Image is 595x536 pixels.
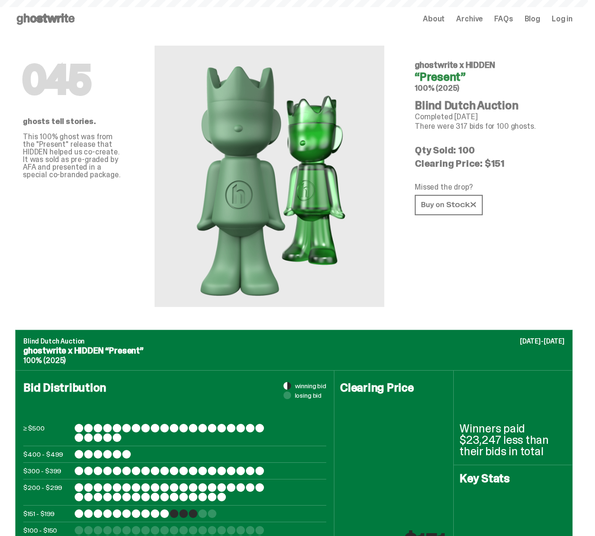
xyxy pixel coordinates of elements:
[23,467,71,475] p: $300 - $399
[23,61,124,99] h1: 045
[552,15,573,23] a: Log in
[459,423,566,457] p: Winners paid $23,247 less than their bids in total
[23,509,71,518] p: $151 - $199
[295,383,326,389] span: winning bid
[520,338,565,345] p: [DATE]-[DATE]
[415,145,565,155] p: Qty Sold: 100
[23,450,71,459] p: $400 - $499
[179,46,360,307] img: HIDDEN&ldquo;Present&rdquo;
[415,100,565,111] h4: Blind Dutch Auction
[415,83,459,93] span: 100% (2025)
[459,473,566,484] h4: Key Stats
[23,355,66,365] span: 100% (2025)
[23,133,124,179] p: This 100% ghost was from the "Present" release that HIDDEN helped us co-create. It was sold as pr...
[23,424,71,442] p: ≥ $500
[295,392,322,399] span: losing bid
[415,71,565,83] h4: “Present”
[423,15,445,23] a: About
[23,483,71,501] p: $200 - $299
[23,346,565,355] p: ghostwrite x HIDDEN “Present”
[340,382,448,393] h4: Clearing Price
[23,338,565,345] p: Blind Dutch Auction
[525,15,540,23] a: Blog
[494,15,513,23] a: FAQs
[415,183,565,191] p: Missed the drop?
[23,118,124,125] p: ghosts tell stories.
[23,382,326,424] h4: Bid Distribution
[415,123,565,130] p: There were 317 bids for 100 ghosts.
[415,159,565,168] p: Clearing Price: $151
[415,113,565,121] p: Completed [DATE]
[456,15,483,23] a: Archive
[415,59,495,71] span: ghostwrite x HIDDEN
